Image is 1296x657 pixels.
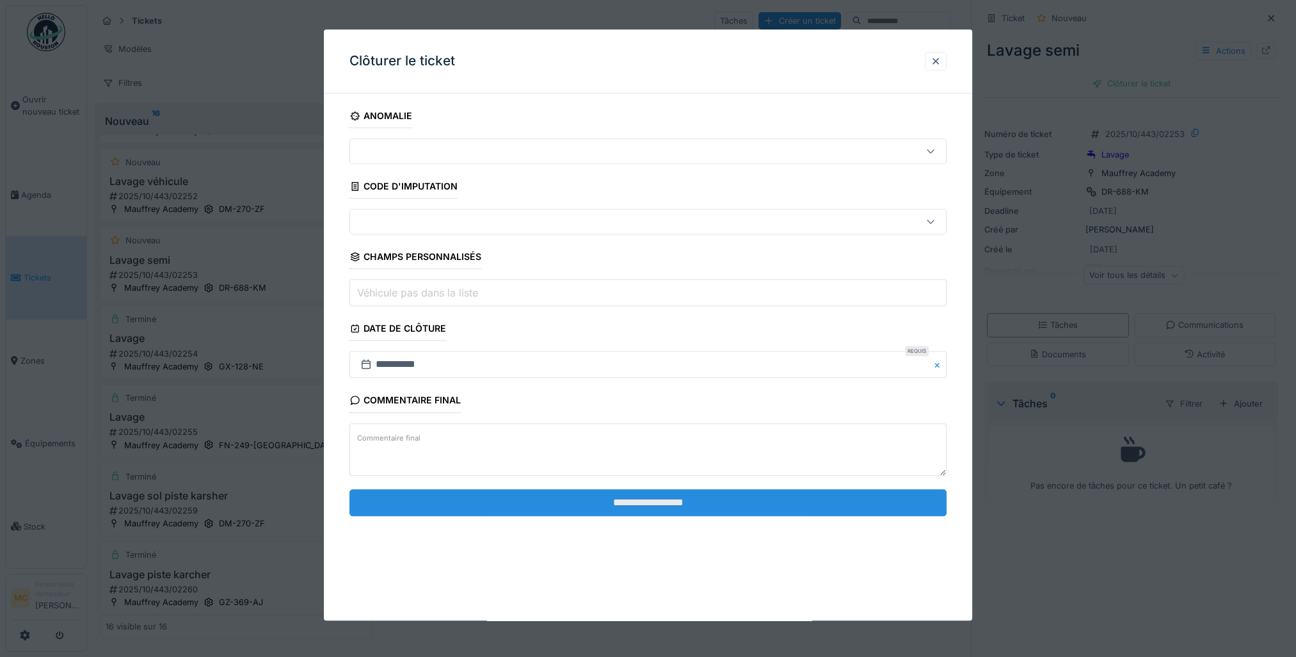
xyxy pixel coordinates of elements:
button: Close [932,352,947,378]
div: Requis [905,346,929,357]
div: Anomalie [349,106,412,128]
h3: Clôturer le ticket [349,53,455,69]
div: Champs personnalisés [349,247,481,269]
div: Date de clôture [349,319,446,341]
div: Commentaire final [349,391,461,413]
label: Véhicule pas dans la liste [355,285,481,300]
label: Commentaire final [355,430,423,446]
div: Code d'imputation [349,177,458,199]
